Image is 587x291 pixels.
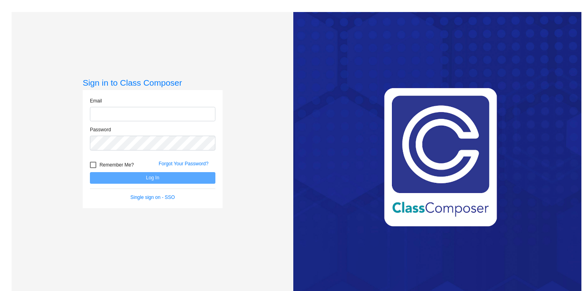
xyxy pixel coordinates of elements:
label: Password [90,126,111,133]
a: Single sign on - SSO [130,195,175,200]
label: Email [90,97,102,104]
button: Log In [90,172,215,184]
span: Remember Me? [99,160,134,170]
h3: Sign in to Class Composer [83,78,223,88]
a: Forgot Your Password? [159,161,209,167]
